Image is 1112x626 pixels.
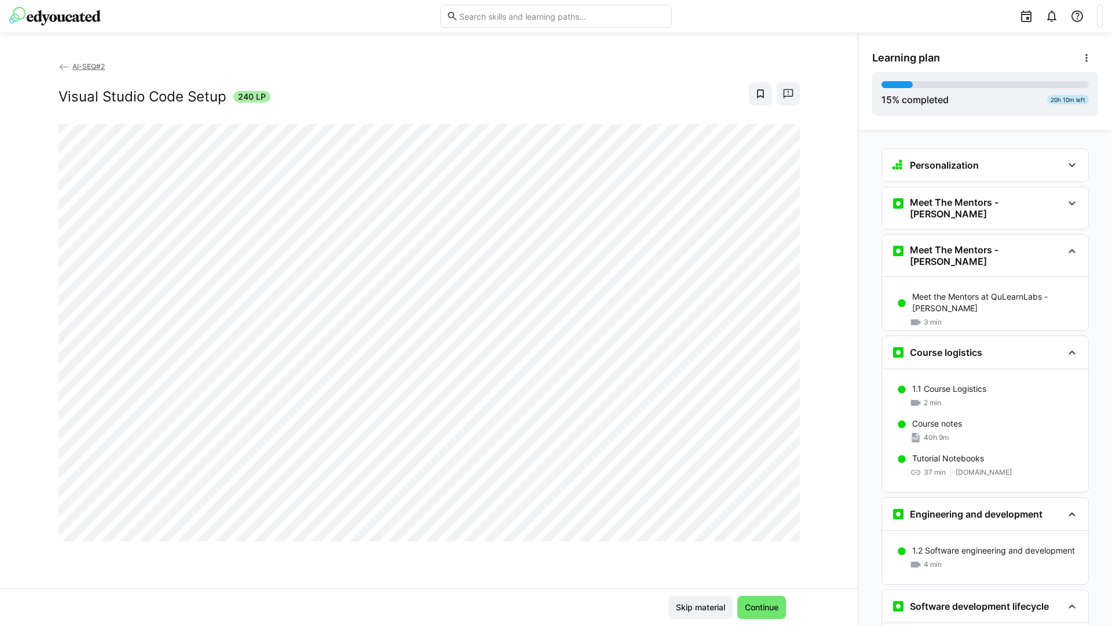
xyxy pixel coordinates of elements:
[956,468,1012,477] span: [DOMAIN_NAME]
[238,91,266,103] span: 240 LP
[58,62,105,71] a: AI-SEQ#2
[58,88,226,105] h2: Visual Studio Code Setup
[743,602,780,613] span: Continue
[924,560,942,569] span: 4 min
[924,398,941,407] span: 2 min
[881,93,949,107] div: % completed
[910,600,1049,612] h3: Software development lifecycle
[872,52,940,64] span: Learning plan
[1047,95,1089,104] div: 20h 10m left
[912,418,962,430] p: Course notes
[668,596,733,619] button: Skip material
[910,508,1042,520] h3: Engineering and development
[924,433,949,442] span: 40h 9m
[912,291,1079,314] p: Meet the Mentors at QuLearnLabs - [PERSON_NAME]
[674,602,727,613] span: Skip material
[737,596,786,619] button: Continue
[924,318,942,327] span: 3 min
[72,62,105,71] span: AI-SEQ#2
[881,94,892,105] span: 15
[910,347,982,358] h3: Course logistics
[912,545,1075,556] p: 1.2 Software engineering and development
[924,468,946,477] span: 37 min
[912,383,986,395] p: 1.1 Course Logistics
[910,159,979,171] h3: Personalization
[910,196,1063,220] h3: Meet The Mentors - [PERSON_NAME]
[912,453,984,464] p: Tutorial Notebooks
[458,11,665,21] input: Search skills and learning paths…
[910,244,1063,267] h3: Meet The Mentors - [PERSON_NAME]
